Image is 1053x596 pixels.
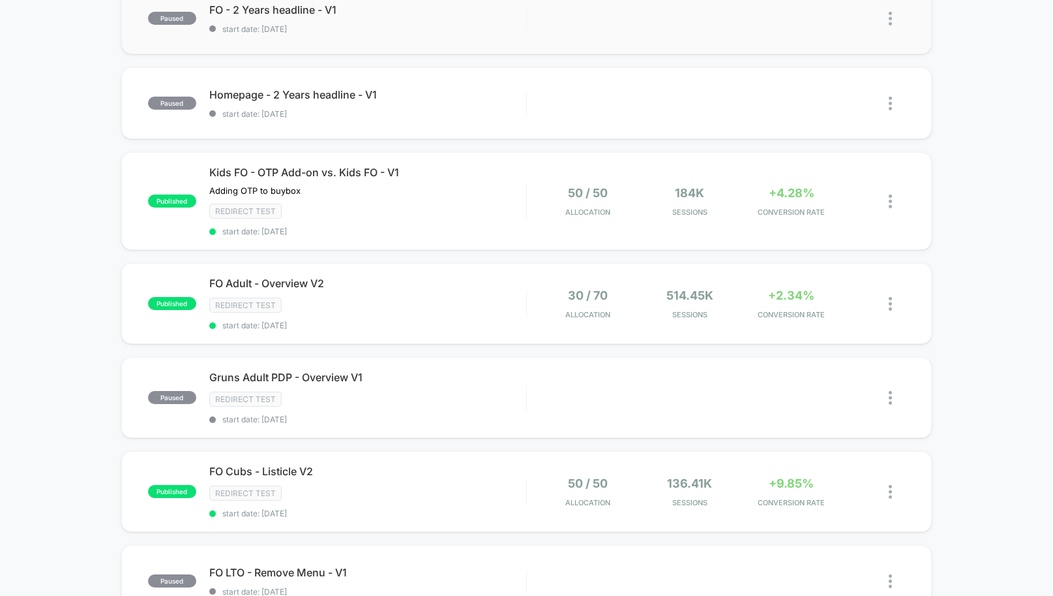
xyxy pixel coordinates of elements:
span: Redirect Test [209,392,282,407]
img: close [889,485,892,499]
span: Allocation [565,498,610,507]
span: Sessions [642,310,737,319]
img: close [889,297,892,311]
span: Homepage - 2 Years headline - V1 [209,88,526,101]
span: paused [148,574,196,588]
span: published [148,297,196,310]
span: +9.85% [769,477,814,490]
span: start date: [DATE] [209,415,526,424]
span: Sessions [642,208,737,217]
span: start date: [DATE] [209,24,526,34]
span: start date: [DATE] [209,227,526,236]
img: close [889,574,892,588]
span: start date: [DATE] [209,509,526,518]
span: 514.45k [666,289,713,302]
span: Redirect Test [209,204,282,219]
img: close [889,12,892,25]
img: close [889,97,892,110]
span: published [148,485,196,498]
span: paused [148,391,196,404]
span: Sessions [642,498,737,507]
span: FO - 2 Years headline - V1 [209,3,526,16]
span: Redirect Test [209,298,282,313]
span: CONVERSION RATE [744,208,839,217]
span: CONVERSION RATE [744,310,839,319]
img: close [889,391,892,405]
span: 184k [675,186,704,200]
span: published [148,195,196,208]
span: FO Adult - Overview V2 [209,277,526,290]
span: 50 / 50 [568,186,608,200]
span: paused [148,12,196,25]
span: Adding OTP to buybox [209,185,301,196]
span: +4.28% [769,186,814,200]
span: Allocation [565,208,610,217]
span: start date: [DATE] [209,109,526,119]
span: Allocation [565,310,610,319]
span: FO Cubs - Listicle V2 [209,465,526,478]
span: CONVERSION RATE [744,498,839,507]
span: Kids FO - OTP Add-on vs. Kids FO - V1 [209,166,526,179]
span: +2.34% [768,289,814,302]
img: close [889,195,892,208]
span: 30 / 70 [568,289,608,302]
span: 136.41k [667,477,712,490]
span: paused [148,97,196,110]
span: FO LTO - Remove Menu - V1 [209,566,526,579]
span: 50 / 50 [568,477,608,490]
span: Gruns Adult PDP - Overview V1 [209,371,526,384]
span: Redirect Test [209,486,282,501]
span: start date: [DATE] [209,321,526,330]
